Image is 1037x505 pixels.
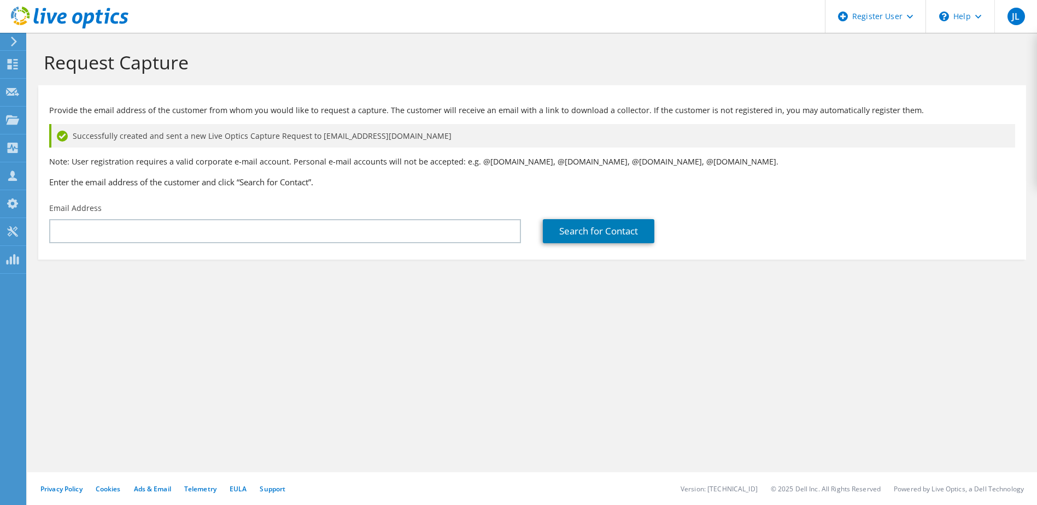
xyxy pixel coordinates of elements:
p: Note: User registration requires a valid corporate e-mail account. Personal e-mail accounts will ... [49,156,1015,168]
h1: Request Capture [44,51,1015,74]
li: Powered by Live Optics, a Dell Technology [894,484,1024,494]
a: Support [260,484,285,494]
label: Email Address [49,203,102,214]
li: Version: [TECHNICAL_ID] [681,484,758,494]
a: Privacy Policy [40,484,83,494]
span: Successfully created and sent a new Live Optics Capture Request to [EMAIL_ADDRESS][DOMAIN_NAME] [73,130,452,142]
li: © 2025 Dell Inc. All Rights Reserved [771,484,881,494]
a: EULA [230,484,247,494]
h3: Enter the email address of the customer and click “Search for Contact”. [49,176,1015,188]
a: Search for Contact [543,219,654,243]
a: Ads & Email [134,484,171,494]
span: JL [1007,8,1025,25]
a: Cookies [96,484,121,494]
a: Telemetry [184,484,216,494]
svg: \n [939,11,949,21]
p: Provide the email address of the customer from whom you would like to request a capture. The cust... [49,104,1015,116]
